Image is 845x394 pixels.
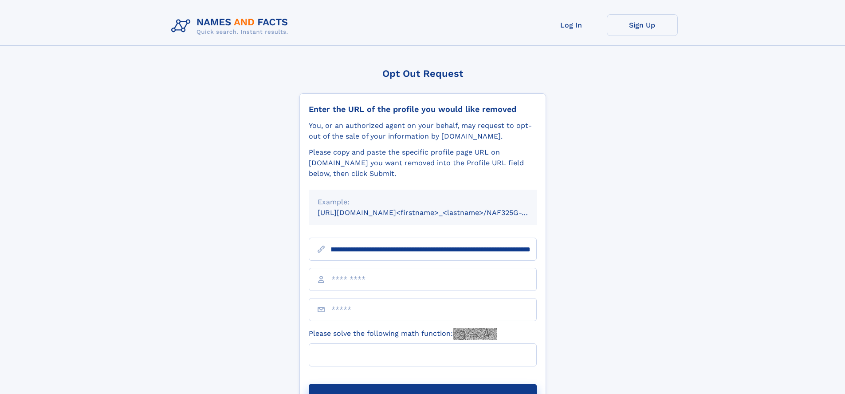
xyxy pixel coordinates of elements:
[318,197,528,207] div: Example:
[299,68,546,79] div: Opt Out Request
[536,14,607,36] a: Log In
[309,147,537,179] div: Please copy and paste the specific profile page URL on [DOMAIN_NAME] you want removed into the Pr...
[309,120,537,142] div: You, or an authorized agent on your behalf, may request to opt-out of the sale of your informatio...
[309,328,497,340] label: Please solve the following math function:
[607,14,678,36] a: Sign Up
[318,208,554,217] small: [URL][DOMAIN_NAME]<firstname>_<lastname>/NAF325G-xxxxxxxx
[168,14,295,38] img: Logo Names and Facts
[309,104,537,114] div: Enter the URL of the profile you would like removed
